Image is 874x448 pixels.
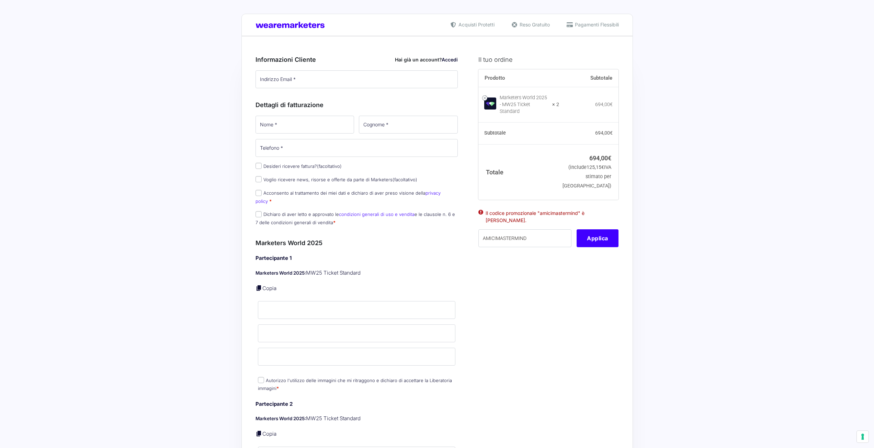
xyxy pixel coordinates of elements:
strong: × 2 [552,101,559,108]
label: Dichiaro di aver letto e approvato le e le clausole n. 6 e 7 delle condizioni generali di vendita [256,211,455,225]
input: Acconsento al trattamento dei miei dati e dichiaro di aver preso visione dellaprivacy policy [256,190,262,196]
bdi: 694,00 [595,102,613,107]
th: Subtotale [559,69,619,87]
div: Marketers World 2025 - MW25 Ticket Standard [500,94,548,115]
span: € [608,154,611,162]
input: Indirizzo Email * [256,70,458,88]
p: MW25 Ticket Standard [256,415,458,423]
bdi: 694,00 [595,130,613,136]
input: Nome * [256,116,354,134]
p: MW25 Ticket Standard [256,269,458,277]
div: Hai già un account? [395,56,458,63]
span: (facoltativo) [393,177,417,182]
h3: Dettagli di fatturazione [256,100,458,110]
h4: Partecipante 2 [256,400,458,408]
label: Desideri ricevere fattura? [256,163,342,169]
a: privacy policy [256,190,441,204]
input: Desideri ricevere fattura?(facoltativo) [256,163,262,169]
input: Telefono * [256,139,458,157]
a: Copia i dettagli dell'acquirente [256,285,262,291]
button: Applica [577,229,618,247]
input: Autorizzo l'utilizzo delle immagini che mi ritraggono e dichiaro di accettare la Liberatoria imma... [258,377,264,383]
iframe: Customerly Messenger Launcher [5,421,26,442]
span: Acquisti Protetti [457,21,495,28]
img: Marketers World 2025 - MW25 Ticket Standard [484,97,496,110]
h3: Marketers World 2025 [256,238,458,248]
h3: Il tuo ordine [478,55,618,64]
small: (include IVA stimato per [GEOGRAPHIC_DATA]) [563,164,611,189]
button: Le tue preferenze relative al consenso per le tecnologie di tracciamento [857,431,869,443]
strong: Marketers World 2025: [256,416,306,421]
input: Coupon [478,229,571,247]
a: Accedi [442,57,458,62]
input: Dichiaro di aver letto e approvato lecondizioni generali di uso e venditae le clausole n. 6 e 7 d... [256,211,262,217]
a: Copia [262,285,276,291]
label: Autorizzo l'utilizzo delle immagini che mi ritraggono e dichiaro di accettare la Liberatoria imma... [258,378,452,391]
bdi: 694,00 [589,154,611,162]
th: Totale [478,144,559,199]
strong: Marketers World 2025: [256,270,306,276]
li: Il codice promozionale "amicimastermind" è [PERSON_NAME]. [486,209,611,224]
label: Voglio ricevere news, risorse e offerte da parte di Marketers [256,177,417,182]
span: € [610,130,613,136]
input: Voglio ricevere news, risorse e offerte da parte di Marketers(facoltativo) [256,176,262,182]
h3: Informazioni Cliente [256,55,458,64]
a: Copia [262,430,276,437]
th: Prodotto [478,69,559,87]
span: € [610,102,613,107]
span: Reso Gratuito [518,21,550,28]
label: Acconsento al trattamento dei miei dati e dichiaro di aver preso visione della [256,190,441,204]
a: condizioni generali di uso e vendita [339,211,415,217]
a: Copia i dettagli dell'acquirente [256,430,262,437]
span: Pagamenti Flessibili [573,21,619,28]
h4: Partecipante 1 [256,254,458,262]
span: € [601,164,604,170]
th: Subtotale [478,123,559,145]
span: 125,15 [587,164,604,170]
span: (facoltativo) [317,163,342,169]
input: Cognome * [359,116,458,134]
